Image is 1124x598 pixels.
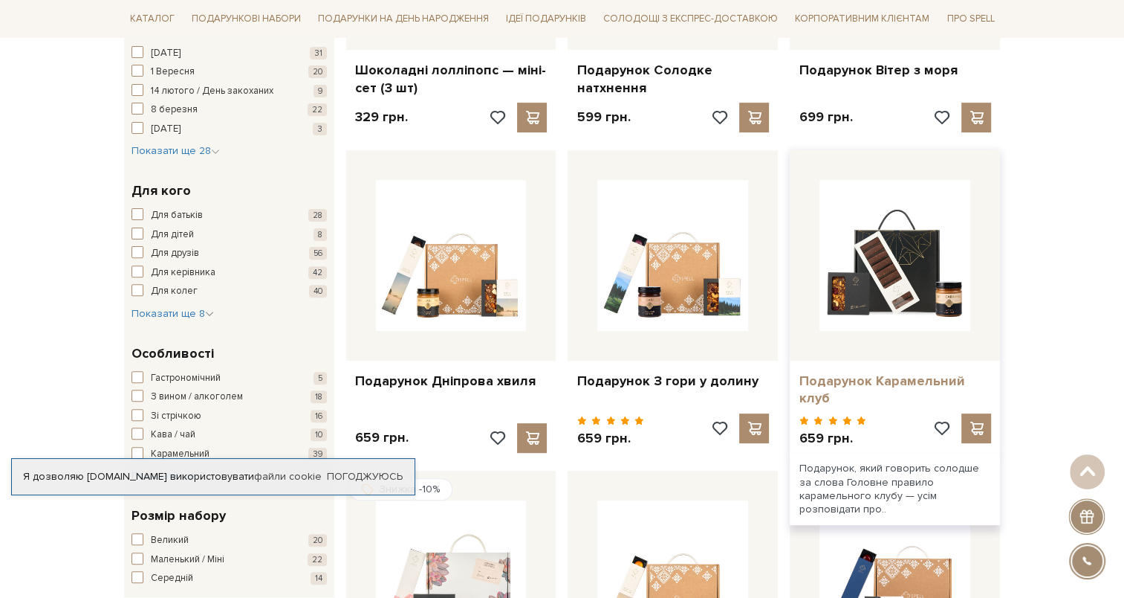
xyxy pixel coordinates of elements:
[131,84,327,99] button: 14 лютого / День закоханих 9
[131,284,327,299] button: Для колег 40
[131,307,214,320] span: Показати ще 8
[312,7,495,30] a: Подарунки на День народження
[576,430,644,447] p: 659 грн.
[576,62,769,97] a: Подарунок Солодке натхнення
[576,373,769,390] a: Подарунок З гори у долину
[308,266,327,279] span: 42
[131,122,327,137] button: [DATE] 3
[151,428,195,443] span: Кава / чай
[355,109,408,126] p: 329 грн.
[151,553,224,568] span: Маленький / Міні
[314,372,327,385] span: 5
[355,429,409,446] p: 659 грн.
[799,373,991,408] a: Подарунок Карамельний клуб
[355,62,548,97] a: Шоколадні лолліпопс — міні-сет (3 шт)
[151,390,243,405] span: З вином / алкоголем
[327,470,403,483] a: Погоджуюсь
[151,571,193,586] span: Середній
[131,344,214,364] span: Особливості
[151,122,181,137] span: [DATE]
[131,65,327,80] button: 1 Вересня 20
[151,284,198,299] span: Для колег
[151,533,189,548] span: Великий
[131,506,226,526] span: Розмір набору
[799,430,866,447] p: 659 грн.
[308,209,327,222] span: 28
[131,208,327,223] button: Для батьків 28
[131,246,327,261] button: Для друзів 56
[131,181,191,201] span: Для кого
[151,84,273,99] span: 14 лютого / День закоханих
[151,103,198,118] span: 8 березня
[151,65,195,80] span: 1 Вересня
[131,553,327,568] button: Маленький / Міні 22
[941,7,1000,30] a: Про Spell
[131,447,327,462] button: Карамельний 39
[308,103,327,116] span: 22
[131,428,327,443] button: Кава / чай 10
[186,7,307,30] a: Подарункові набори
[799,109,852,126] p: 699 грн.
[151,246,199,261] span: Для друзів
[311,428,327,441] span: 10
[313,123,327,135] span: 3
[131,371,327,386] button: Гастрономічний 5
[309,247,327,260] span: 56
[131,266,327,280] button: Для керівника 42
[131,144,220,158] button: Показати ще 28
[597,6,784,31] a: Солодощі з експрес-доставкою
[131,390,327,405] button: З вином / алкоголем 18
[311,390,327,403] span: 18
[131,533,327,548] button: Великий 20
[789,7,935,30] a: Корпоративним клієнтам
[311,572,327,585] span: 14
[131,306,214,321] button: Показати ще 8
[131,144,220,157] span: Показати ще 28
[311,410,327,422] span: 16
[308,448,327,460] span: 39
[790,453,1000,525] div: Подарунок, який говорить солодше за слова Головне правило карамельного клубу — усім розповідати п...
[124,7,181,30] a: Каталог
[254,470,322,483] a: файли cookie
[308,534,327,547] span: 20
[151,409,201,424] span: Зі стрічкою
[308,65,327,78] span: 20
[131,103,327,118] button: 8 березня 22
[799,62,991,79] a: Подарунок Вітер з моря
[151,266,215,280] span: Для керівника
[314,85,327,97] span: 9
[131,46,327,61] button: [DATE] 31
[151,447,209,462] span: Карамельний
[310,47,327,60] span: 31
[151,228,194,242] span: Для дітей
[151,208,203,223] span: Для батьків
[500,7,592,30] a: Ідеї подарунків
[314,228,327,241] span: 8
[131,409,327,424] button: Зі стрічкою 16
[12,470,415,483] div: Я дозволяю [DOMAIN_NAME] використовувати
[309,285,327,298] span: 40
[355,373,548,390] a: Подарунок Дніпрова хвиля
[151,46,181,61] span: [DATE]
[308,553,327,566] span: 22
[131,571,327,586] button: Середній 14
[576,109,630,126] p: 599 грн.
[131,228,327,242] button: Для дітей 8
[151,371,221,386] span: Гастрономічний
